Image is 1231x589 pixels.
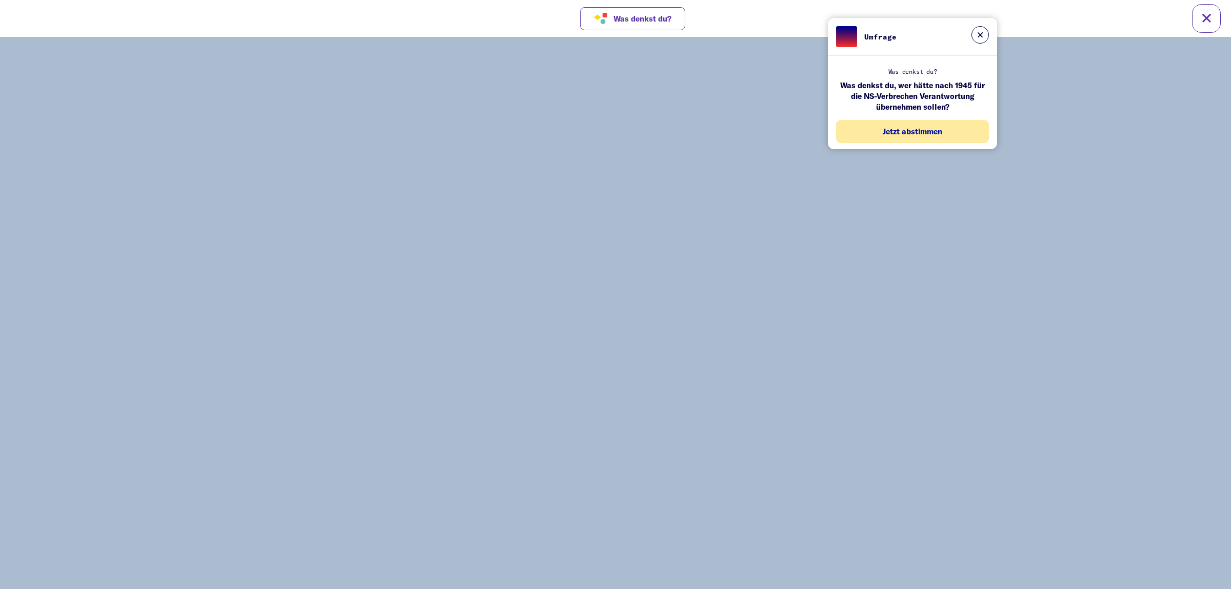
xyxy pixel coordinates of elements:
[580,7,685,30] button: Infos zum Spiel
[883,127,942,136] span: Jetzt abstimmen
[836,66,989,80] div: Was denkst du?
[836,120,989,143] button: Jetzt abstimmen
[857,31,971,42] div: Umfrage
[613,14,671,23] span: Was denkst du?
[836,80,989,120] div: Was denkst du, wer hätte nach 1945 für die NS-Verbrechen Verantwortung übernehmen sollen?
[1192,4,1221,33] a: Zurück
[836,26,857,47] img: umfrage.png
